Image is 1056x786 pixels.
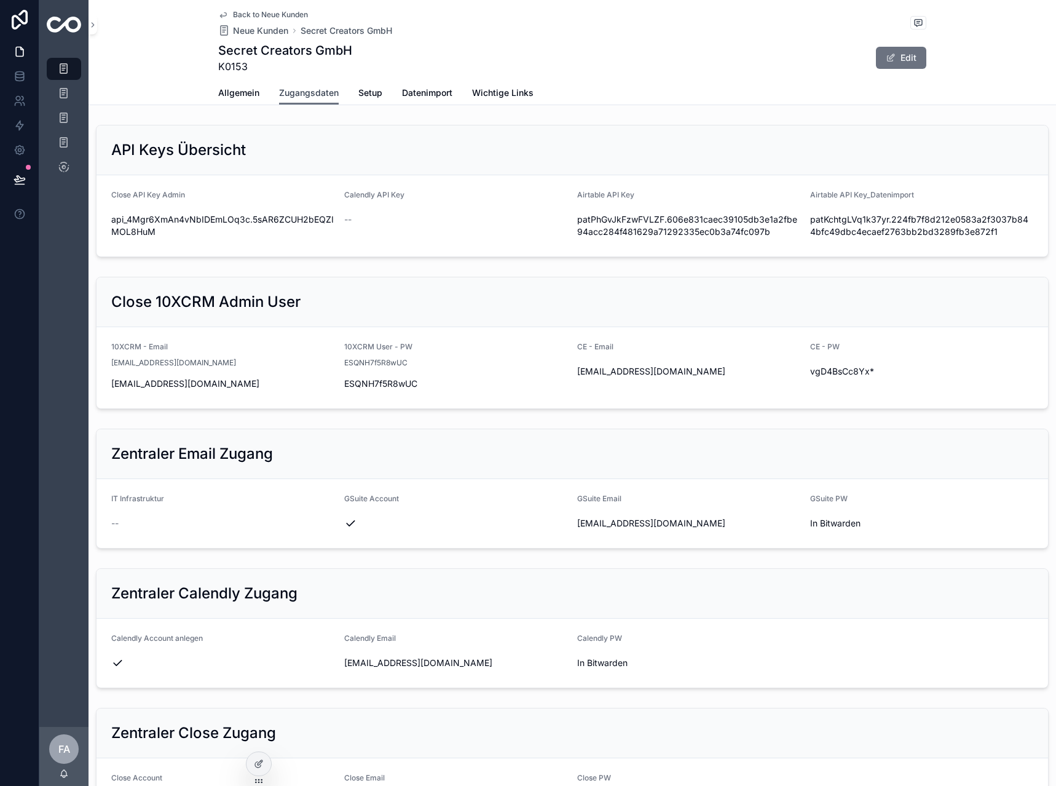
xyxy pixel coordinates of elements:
[111,358,236,368] span: [EMAIL_ADDRESS][DOMAIN_NAME]
[577,365,800,378] span: [EMAIL_ADDRESS][DOMAIN_NAME]
[577,342,613,351] span: CE - Email
[810,365,1033,378] span: vgD4BsCc8Yx*
[233,10,308,20] span: Back to Neue Kunden
[218,87,259,99] span: Allgemein
[577,773,611,782] span: Close PW
[358,82,382,106] a: Setup
[111,633,203,643] span: Calendly Account anlegen
[111,723,276,743] h2: Zentraler Close Zugang
[111,190,185,199] span: Close API Key Admin
[810,342,840,351] span: CE - PW
[577,657,800,669] span: In Bitwarden
[344,494,399,503] span: GSuite Account
[810,517,1033,530] span: In Bitwarden
[279,82,339,105] a: Zugangsdaten
[111,378,334,390] span: [EMAIL_ADDRESS][DOMAIN_NAME]
[472,87,534,99] span: Wichtige Links
[344,773,385,782] span: Close Email
[111,342,168,351] span: 10XCRM - Email
[876,47,926,69] button: Edit
[218,25,288,37] a: Neue Kunden
[58,742,70,756] span: FA
[111,494,164,503] span: IT Infrastruktur
[344,657,567,669] span: [EMAIL_ADDRESS][DOMAIN_NAME]
[47,17,81,33] img: App logo
[111,213,334,238] span: api_4Mgr6XmAn4vNbIDEmLOq3c.5sAR6ZCUH2bEQZIMOL8HuM
[111,292,301,312] h2: Close 10XCRM Admin User
[218,82,259,106] a: Allgemein
[577,494,621,503] span: GSuite Email
[218,42,352,59] h1: Secret Creators GmbH
[344,213,352,226] span: --
[810,190,914,199] span: Airtable API Key_Datenimport
[111,517,119,530] span: --
[577,633,622,643] span: Calendly PW
[344,633,396,643] span: Calendly Email
[810,494,848,503] span: GSuite PW
[344,378,567,390] span: ESQNH7f5R8wUC
[218,59,352,74] span: K0153
[577,213,800,238] span: patPhGvJkFzwFVLZF.606e831caec39105db3e1a2fbe94acc284f481629a71292335ec0b3a74fc097b
[344,358,408,368] span: ESQNH7f5R8wUC
[111,584,297,603] h2: Zentraler Calendly Zugang
[577,190,634,199] span: Airtable API Key
[301,25,392,37] a: Secret Creators GmbH
[344,190,404,199] span: Calendly API Key
[344,342,412,351] span: 10XCRM User - PW
[218,10,308,20] a: Back to Neue Kunden
[111,773,162,782] span: Close Account
[279,87,339,99] span: Zugangsdaten
[402,87,452,99] span: Datenimport
[39,49,89,194] div: scrollable content
[111,444,273,464] h2: Zentraler Email Zugang
[402,82,452,106] a: Datenimport
[810,213,1033,238] span: patKchtgLVq1k37yr.224fb7f8d212e0583a2f3037b844bfc49dbc4ecaef2763bb2bd3289fb3e872f1
[233,25,288,37] span: Neue Kunden
[111,140,246,160] h2: API Keys Übersicht
[577,517,800,530] span: [EMAIL_ADDRESS][DOMAIN_NAME]
[472,82,534,106] a: Wichtige Links
[358,87,382,99] span: Setup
